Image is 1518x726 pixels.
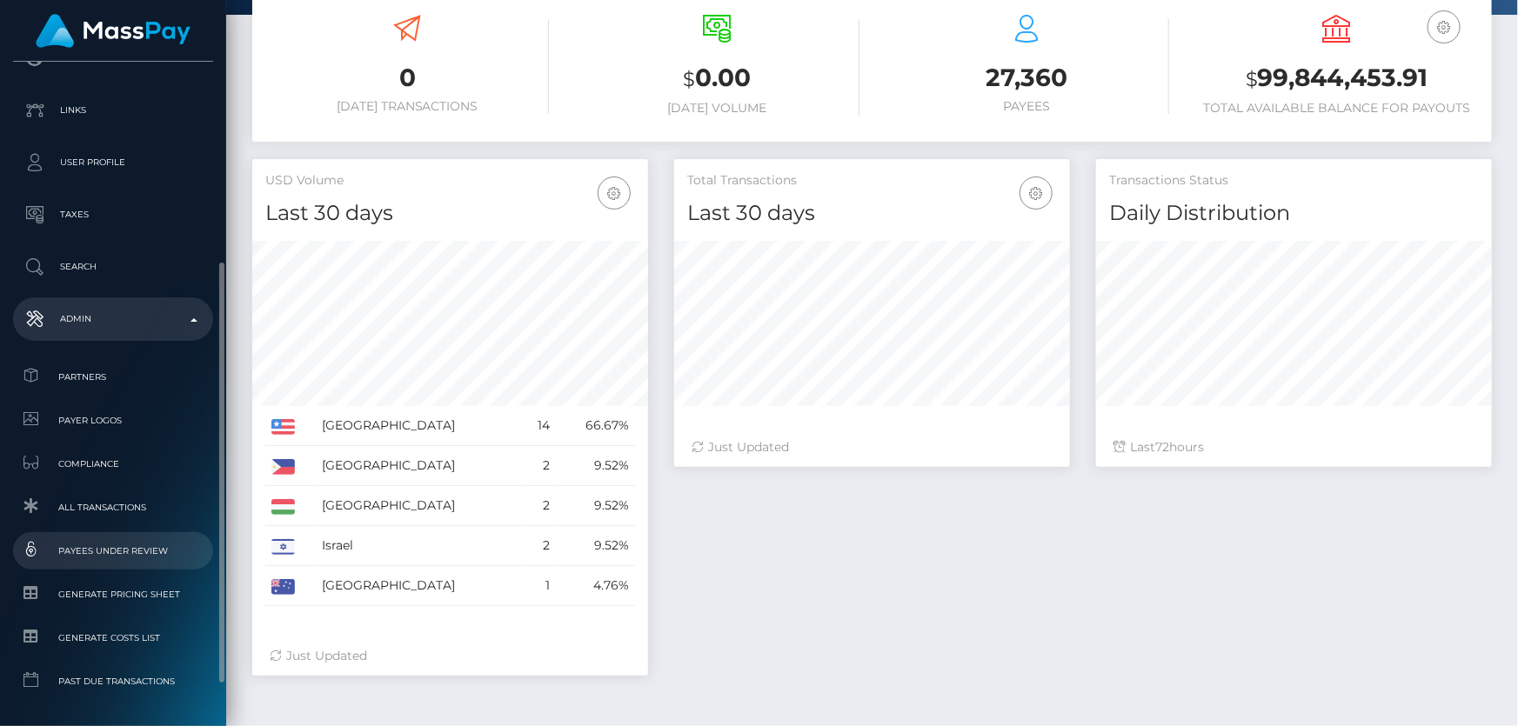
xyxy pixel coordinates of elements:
h3: 99,844,453.91 [1195,61,1479,97]
a: Payer Logos [13,402,213,439]
small: $ [1246,67,1258,91]
p: Admin [20,306,206,332]
h4: Last 30 days [687,198,1057,229]
span: Partners [20,367,206,387]
h4: Daily Distribution [1109,198,1479,229]
a: Compliance [13,445,213,483]
span: Payer Logos [20,410,206,430]
a: Search [13,245,213,289]
td: 9.52% [556,446,635,486]
a: Generate Costs List [13,619,213,656]
td: 9.52% [556,526,635,566]
td: 2 [522,486,557,526]
td: 66.67% [556,406,635,446]
a: Past Due Transactions [13,663,213,700]
span: Generate Pricing Sheet [20,584,206,604]
h3: 27,360 [886,61,1169,95]
div: Just Updated [270,647,631,665]
td: [GEOGRAPHIC_DATA] [316,566,522,606]
a: User Profile [13,141,213,184]
td: [GEOGRAPHIC_DATA] [316,406,522,446]
img: AU.png [271,579,295,595]
span: Past Due Transactions [20,671,206,691]
h5: USD Volume [265,172,635,190]
img: HU.png [271,499,295,515]
span: Compliance [20,454,206,474]
a: Taxes [13,193,213,236]
a: Generate Pricing Sheet [13,576,213,613]
td: 2 [522,526,557,566]
span: All Transactions [20,497,206,517]
td: 2 [522,446,557,486]
img: MassPay Logo [36,14,191,48]
h6: [DATE] Transactions [265,99,549,114]
span: 72 [1155,439,1169,455]
h3: 0 [265,61,549,95]
td: Israel [316,526,522,566]
a: Admin [13,297,213,341]
a: All Transactions [13,489,213,526]
span: Payees under Review [20,541,206,561]
h6: Payees [886,99,1169,114]
h3: 0.00 [575,61,859,97]
div: Just Updated [692,438,1053,456]
span: Generate Costs List [20,628,206,648]
h5: Total Transactions [687,172,1057,190]
img: US.png [271,419,295,435]
p: User Profile [20,150,206,176]
td: 14 [522,406,557,446]
h6: Total Available Balance for Payouts [1195,101,1479,116]
img: IL.png [271,539,295,555]
div: Last hours [1113,438,1475,456]
p: Links [20,97,206,123]
h4: Last 30 days [265,198,635,229]
td: 1 [522,566,557,606]
h6: [DATE] Volume [575,101,859,116]
td: [GEOGRAPHIC_DATA] [316,446,522,486]
p: Search [20,254,206,280]
h5: Transactions Status [1109,172,1479,190]
a: Partners [13,358,213,396]
a: Links [13,89,213,132]
img: PH.png [271,459,295,475]
td: 9.52% [556,486,635,526]
small: $ [683,67,695,91]
td: 4.76% [556,566,635,606]
td: [GEOGRAPHIC_DATA] [316,486,522,526]
p: Taxes [20,202,206,228]
a: Payees under Review [13,532,213,569]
